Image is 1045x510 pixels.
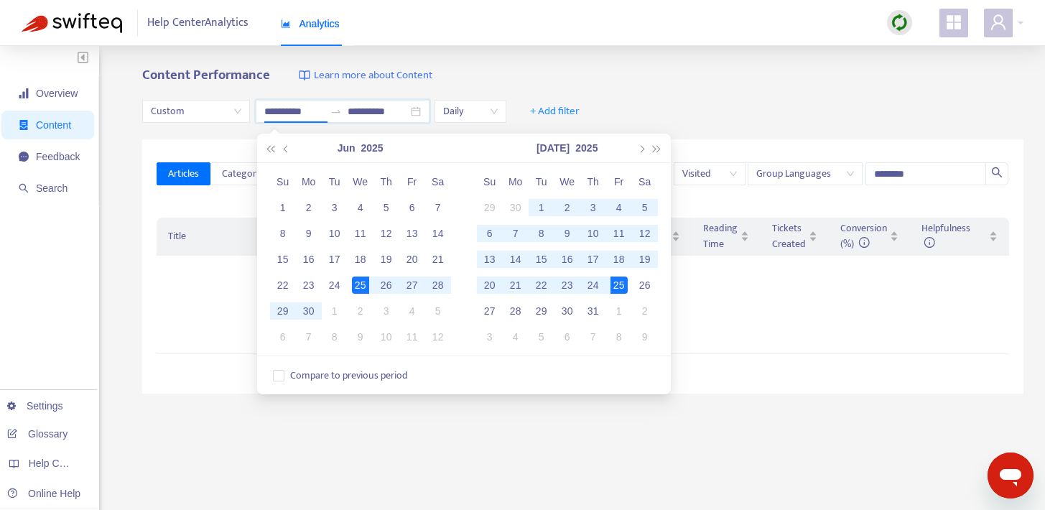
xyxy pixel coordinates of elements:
[636,277,654,294] div: 26
[330,106,342,117] span: swap-right
[352,251,369,268] div: 18
[580,246,606,272] td: 2025-07-17
[314,68,432,84] span: Learn more about Content
[7,400,63,412] a: Settings
[575,134,598,162] button: 2025
[530,103,580,120] span: + Add filter
[632,246,658,272] td: 2025-07-19
[274,251,292,268] div: 15
[296,246,322,272] td: 2025-06-16
[19,183,29,193] span: search
[399,324,425,350] td: 2025-07-11
[606,221,632,246] td: 2025-07-11
[606,169,632,195] th: Fr
[559,199,576,216] div: 2
[361,134,384,162] button: 2025
[529,169,554,195] th: Tu
[270,324,296,350] td: 2025-07-06
[322,272,348,298] td: 2025-06-24
[529,324,554,350] td: 2025-08-05
[270,195,296,221] td: 2025-06-01
[606,324,632,350] td: 2025-08-08
[477,272,503,298] td: 2025-07-20
[559,277,576,294] div: 23
[299,70,310,81] img: image-link
[284,368,414,384] span: Compare to previous period
[477,195,503,221] td: 2025-06-29
[300,225,317,242] div: 9
[404,328,421,346] div: 11
[606,195,632,221] td: 2025-07-04
[378,302,395,320] div: 3
[682,163,737,185] span: Visited
[945,14,962,31] span: appstore
[29,458,88,469] span: Help Centers
[7,428,68,440] a: Glossary
[274,199,292,216] div: 1
[222,166,268,182] span: Categories
[533,199,550,216] div: 1
[559,302,576,320] div: 30
[270,246,296,272] td: 2025-06-15
[142,64,270,86] b: Content Performance
[529,272,554,298] td: 2025-07-22
[533,251,550,268] div: 15
[326,328,343,346] div: 8
[274,277,292,294] div: 22
[585,225,602,242] div: 10
[477,169,503,195] th: Su
[580,298,606,324] td: 2025-07-31
[756,163,854,185] span: Group Languages
[443,101,498,122] span: Daily
[36,182,68,194] span: Search
[36,119,71,131] span: Content
[507,302,524,320] div: 28
[157,162,210,185] button: Articles
[373,298,399,324] td: 2025-07-03
[19,152,29,162] span: message
[554,221,580,246] td: 2025-07-09
[429,277,447,294] div: 28
[554,272,580,298] td: 2025-07-23
[425,195,451,221] td: 2025-06-07
[399,246,425,272] td: 2025-06-20
[632,221,658,246] td: 2025-07-12
[840,220,887,252] span: Conversion (%)
[322,195,348,221] td: 2025-06-03
[326,225,343,242] div: 10
[481,251,498,268] div: 13
[481,225,498,242] div: 6
[404,225,421,242] div: 13
[352,277,369,294] div: 25
[151,101,241,122] span: Custom
[348,169,373,195] th: We
[352,199,369,216] div: 4
[585,251,602,268] div: 17
[429,302,447,320] div: 5
[399,272,425,298] td: 2025-06-27
[296,169,322,195] th: Mo
[373,324,399,350] td: 2025-07-10
[274,302,292,320] div: 29
[507,328,524,346] div: 4
[296,272,322,298] td: 2025-06-23
[174,314,992,330] div: No data
[632,324,658,350] td: 2025-08-09
[19,120,29,130] span: container
[503,246,529,272] td: 2025-07-14
[580,272,606,298] td: 2025-07-24
[352,302,369,320] div: 2
[281,19,291,29] span: area-chart
[425,169,451,195] th: Sa
[168,228,388,244] span: Title
[300,302,317,320] div: 30
[274,328,292,346] div: 6
[378,225,395,242] div: 12
[157,218,411,256] th: Title
[507,225,524,242] div: 7
[330,106,342,117] span: to
[425,298,451,324] td: 2025-07-05
[348,221,373,246] td: 2025-06-11
[378,251,395,268] div: 19
[274,225,292,242] div: 8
